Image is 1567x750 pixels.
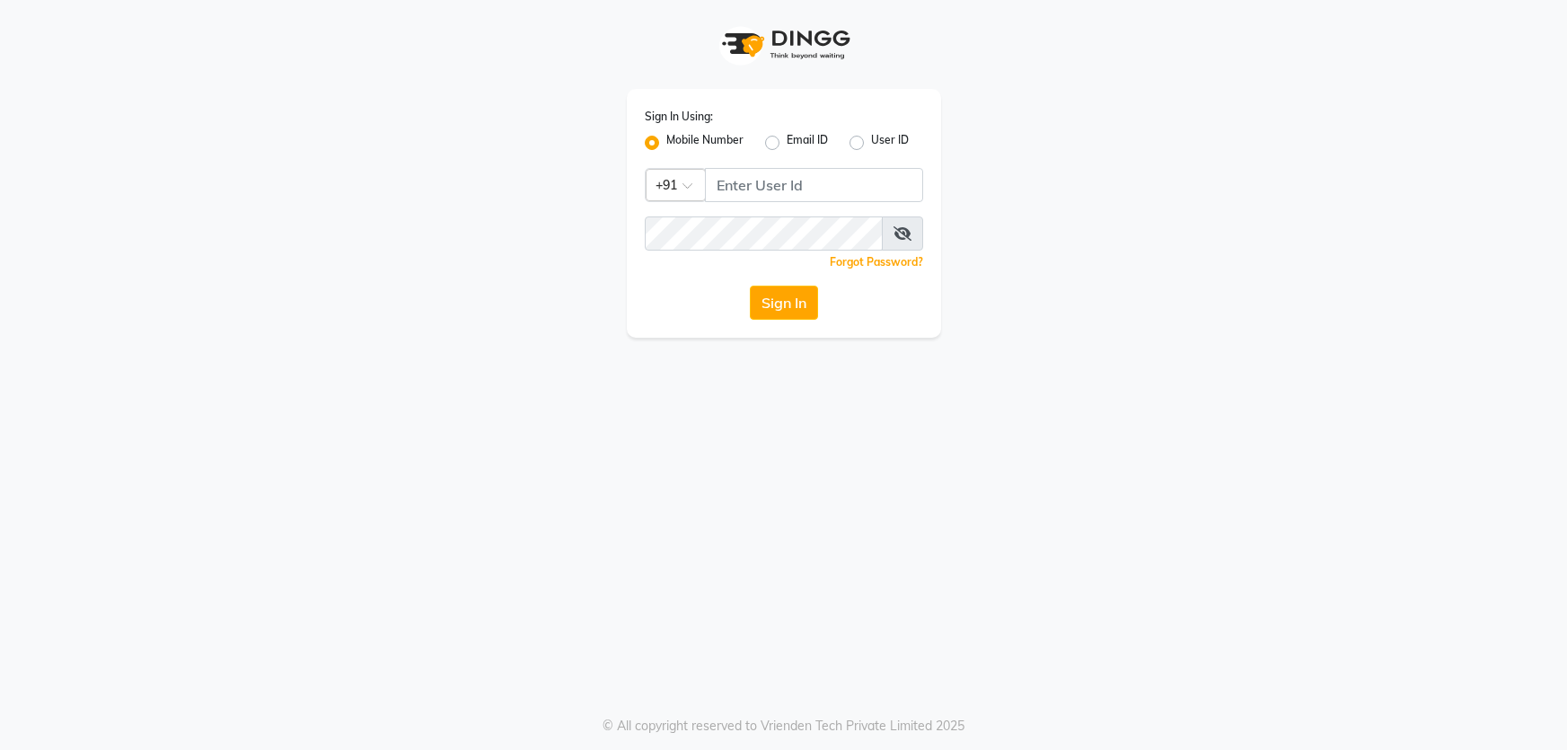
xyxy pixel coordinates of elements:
[787,132,828,154] label: Email ID
[705,168,923,202] input: Username
[871,132,909,154] label: User ID
[666,132,744,154] label: Mobile Number
[712,18,856,71] img: logo1.svg
[830,255,923,269] a: Forgot Password?
[645,109,713,125] label: Sign In Using:
[645,216,883,251] input: Username
[750,286,818,320] button: Sign In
